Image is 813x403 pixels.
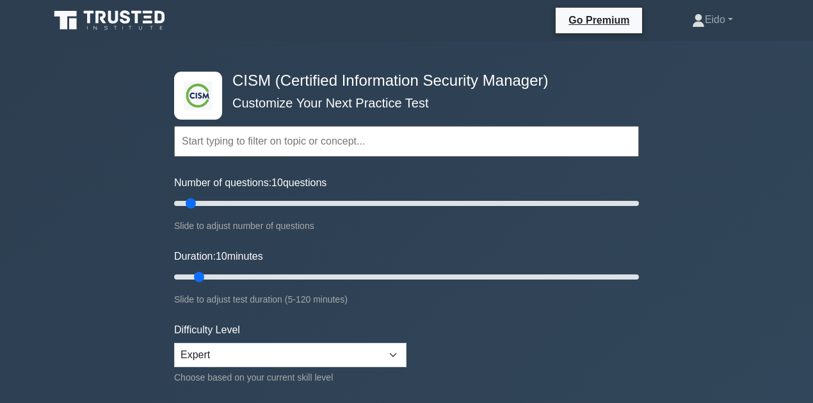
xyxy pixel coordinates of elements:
[174,322,240,338] label: Difficulty Level
[227,72,576,90] h4: CISM (Certified Information Security Manager)
[174,175,326,191] label: Number of questions: questions
[561,12,637,28] a: Go Premium
[174,292,639,307] div: Slide to adjust test duration (5-120 minutes)
[216,251,227,262] span: 10
[174,249,263,264] label: Duration: minutes
[661,7,764,33] a: Eido
[174,126,639,157] input: Start typing to filter on topic or concept...
[174,370,406,385] div: Choose based on your current skill level
[271,177,283,188] span: 10
[174,218,639,233] div: Slide to adjust number of questions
